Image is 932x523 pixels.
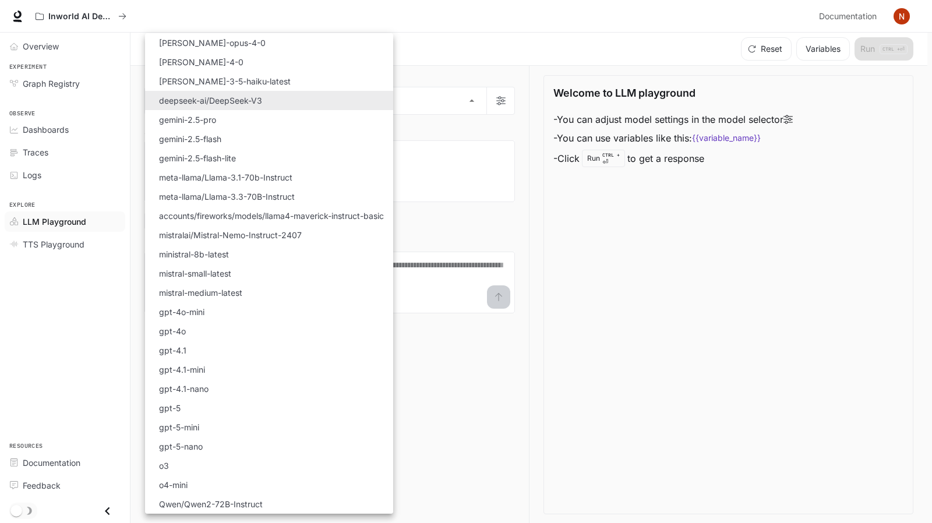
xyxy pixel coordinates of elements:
[159,306,204,318] p: gpt-4o-mini
[159,363,205,376] p: gpt-4.1-mini
[159,133,221,145] p: gemini-2.5-flash
[159,498,263,510] p: Qwen/Qwen2-72B-Instruct
[159,421,199,433] p: gpt-5-mini
[159,229,302,241] p: mistralai/Mistral-Nemo-Instruct-2407
[159,287,242,299] p: mistral-medium-latest
[159,248,229,260] p: ministral-8b-latest
[159,479,188,491] p: o4-mini
[159,114,216,126] p: gemini-2.5-pro
[159,383,209,395] p: gpt-4.1-nano
[159,37,266,49] p: [PERSON_NAME]-opus-4-0
[159,325,186,337] p: gpt-4o
[159,56,243,68] p: [PERSON_NAME]-4-0
[159,210,384,222] p: accounts/fireworks/models/llama4-maverick-instruct-basic
[159,460,169,472] p: o3
[159,171,292,183] p: meta-llama/Llama-3.1-70b-Instruct
[159,94,262,107] p: deepseek-ai/DeepSeek-V3
[159,75,291,87] p: [PERSON_NAME]-3-5-haiku-latest
[159,402,181,414] p: gpt-5
[159,344,186,356] p: gpt-4.1
[159,190,295,203] p: meta-llama/Llama-3.3-70B-Instruct
[159,152,236,164] p: gemini-2.5-flash-lite
[159,267,231,280] p: mistral-small-latest
[159,440,203,453] p: gpt-5-nano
